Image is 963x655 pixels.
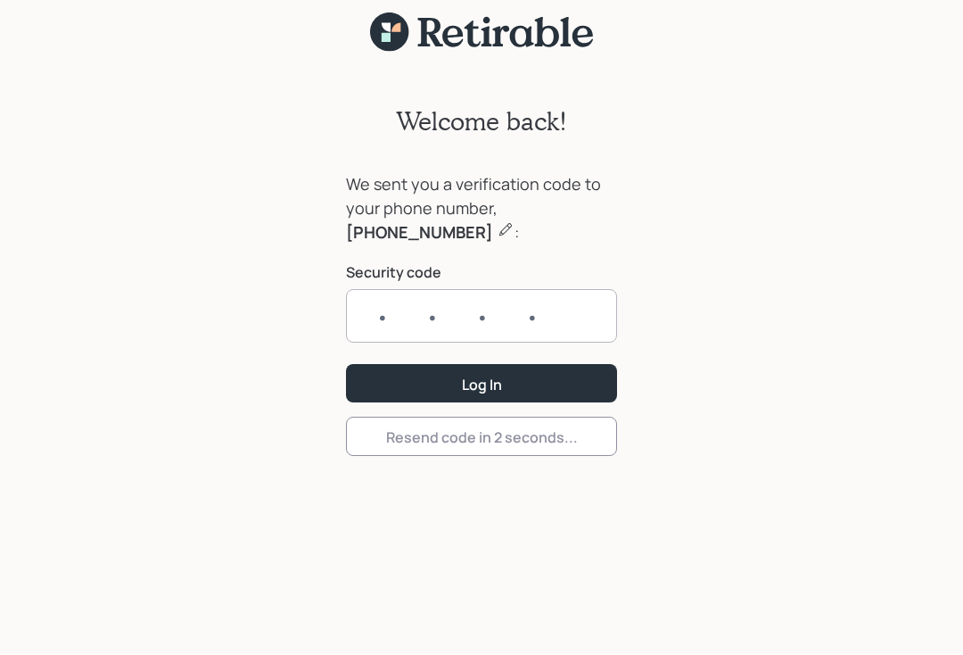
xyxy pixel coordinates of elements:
[346,173,617,245] div: We sent you a verification code to your phone number, :
[396,107,567,137] h2: Welcome back!
[386,428,578,448] div: Resend code in 2 seconds...
[346,290,617,344] input: ••••
[462,376,502,395] div: Log In
[346,418,617,456] button: Resend code in 2 seconds...
[346,365,617,403] button: Log In
[346,222,493,244] b: [PHONE_NUMBER]
[346,263,617,283] label: Security code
